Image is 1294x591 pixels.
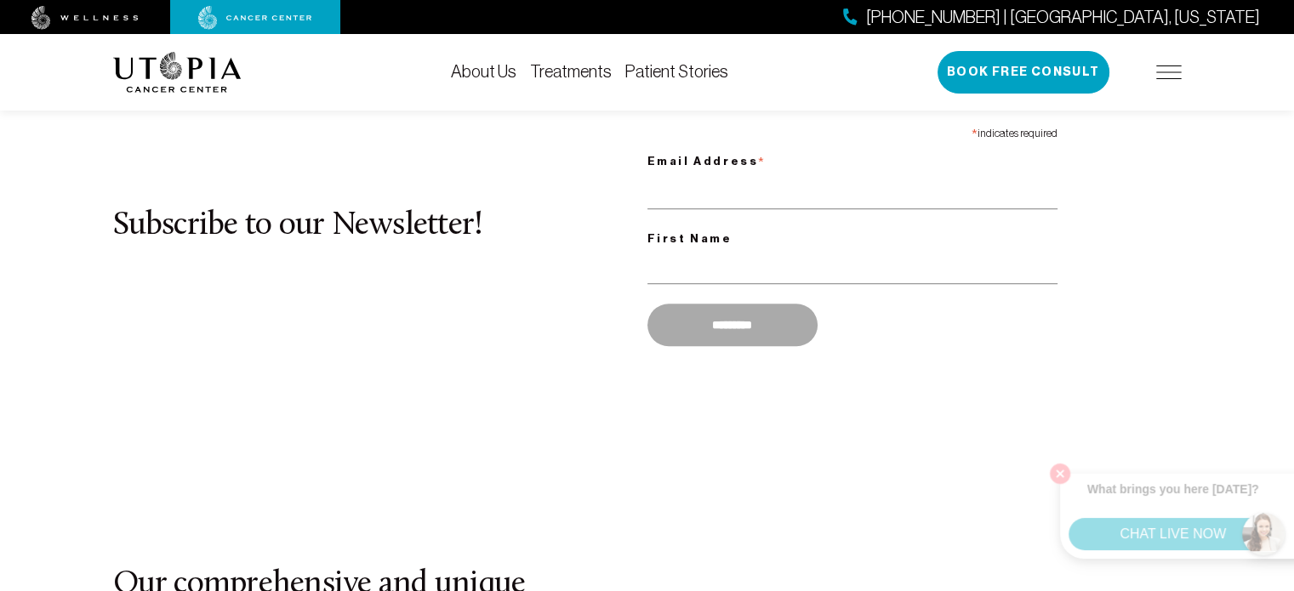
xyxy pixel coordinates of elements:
[647,144,1057,174] label: Email Address
[866,5,1260,30] span: [PHONE_NUMBER] | [GEOGRAPHIC_DATA], [US_STATE]
[530,62,612,81] a: Treatments
[113,208,647,244] h2: Subscribe to our Newsletter!
[31,6,139,30] img: wellness
[843,5,1260,30] a: [PHONE_NUMBER] | [GEOGRAPHIC_DATA], [US_STATE]
[113,52,242,93] img: logo
[647,119,1057,144] div: indicates required
[625,62,728,81] a: Patient Stories
[451,62,516,81] a: About Us
[1156,65,1182,79] img: icon-hamburger
[647,229,1057,249] label: First Name
[938,51,1109,94] button: Book Free Consult
[198,6,312,30] img: cancer center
